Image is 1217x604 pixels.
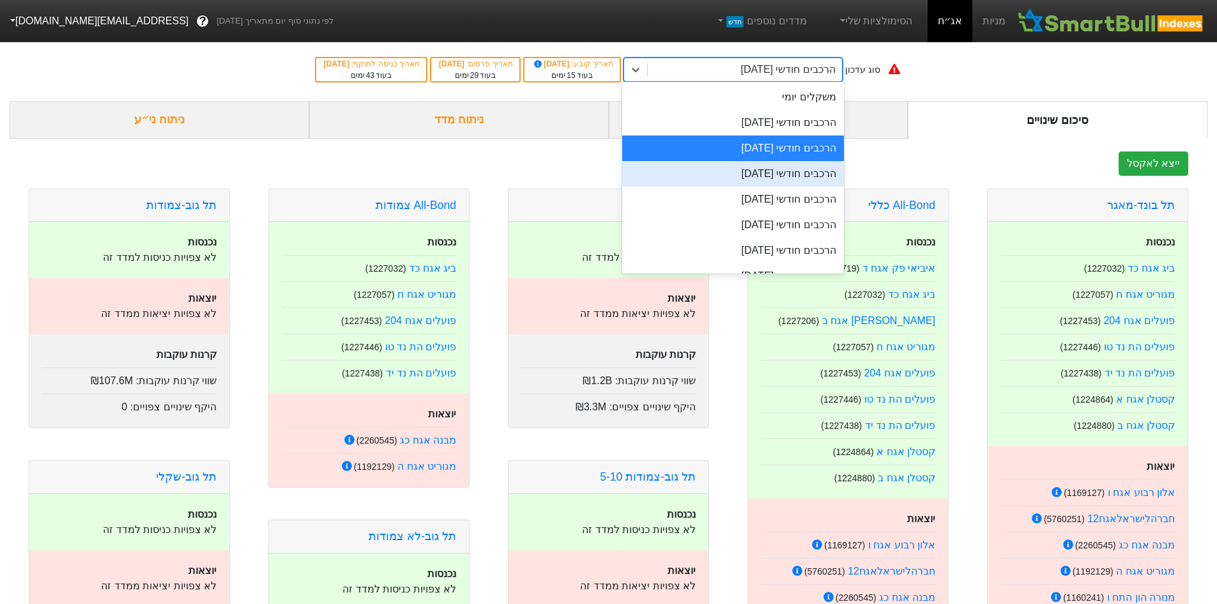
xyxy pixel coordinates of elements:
small: ( 5760251 ) [804,566,845,577]
p: לא צפויות כניסות למדד זה [42,250,217,265]
div: הרכבים חודשי [DATE] [622,187,844,212]
small: ( 1227206 ) [778,316,819,326]
span: 43 [366,71,374,80]
small: ( 1227453 ) [1060,316,1101,326]
div: משקלים יומי [622,84,844,110]
span: ₪1.2B [583,375,612,386]
small: ( 1227446 ) [820,394,861,405]
small: ( 1169127 ) [824,540,865,550]
div: ניתוח מדד [309,101,609,139]
p: לא צפויות כניסות למדד זה [282,582,456,597]
div: הרכבים חודשי [DATE] [741,62,836,77]
span: ? [199,13,206,30]
a: חברהלישראלאגח12 [1087,513,1175,524]
small: ( 1224864 ) [833,447,874,457]
p: לא צפויות יציאות ממדד זה [42,578,217,594]
div: ביקושים והיצעים צפויים [609,101,908,139]
small: ( 1227032 ) [365,263,406,274]
a: מגוריט אגח ח [397,289,456,300]
small: ( 1227057 ) [833,342,874,352]
small: ( 1227446 ) [1060,342,1101,352]
strong: יוצאות [428,408,456,419]
div: הרכבים חודשי [DATE] [622,263,844,289]
span: [DATE] [324,59,351,68]
a: מבנה אגח כג [879,592,935,603]
div: בעוד ימים [323,70,420,81]
small: ( 2260545 ) [356,435,397,445]
a: קסטלן אגח א [876,446,935,457]
a: פועלים הת נד יד [1105,368,1175,378]
strong: נכנסות [907,236,935,247]
span: ₪107.6M [91,375,133,386]
div: תאריך כניסה לתוקף : [323,58,420,70]
div: שווי קרנות עוקבות : [521,368,696,389]
a: [PERSON_NAME] אגח ב [822,315,936,326]
div: בעוד ימים [531,70,613,81]
strong: נכנסות [667,509,696,520]
a: קסטלן אגח ב [1117,420,1175,431]
small: ( 1169127 ) [1064,488,1105,498]
div: היקף שינויים צפויים : [42,394,217,415]
p: לא צפויות כניסות למדד זה [521,522,696,538]
div: בעוד ימים [438,70,513,81]
a: איביאי פק אגח ד [862,263,935,274]
small: ( 1227057 ) [354,290,395,300]
span: 0 [121,401,127,412]
a: ביג אגח כד [888,289,935,300]
div: שווי קרנות עוקבות : [42,368,217,389]
a: תל בונד-מאגר [1107,199,1175,212]
small: ( 5760251 ) [1044,514,1085,524]
div: סיכום שינויים [908,101,1207,139]
p: לא צפויות כניסות למדד זה [521,250,696,265]
a: אלון רבוע אגח ו [868,539,935,550]
a: פועלים אגח 204 [864,368,935,378]
small: ( 1224864 ) [1073,394,1114,405]
a: מבנה אגח כג [400,435,456,445]
small: ( 2260545 ) [1075,540,1116,550]
strong: נכנסות [427,236,456,247]
strong: יוצאות [668,293,696,304]
a: אלון רבוע אגח ו [1108,487,1175,498]
p: לא צפויות יציאות ממדד זה [521,306,696,321]
strong: נכנסות [188,236,217,247]
strong: יוצאות [907,513,935,524]
a: מגוריט אגח ה [397,461,456,472]
p: לא צפויות כניסות למדד זה [42,522,217,538]
a: פועלים הת נד טו [385,341,456,352]
a: מגוריט אגח ח [1116,289,1175,300]
div: הרכבים חודשי [DATE] [622,212,844,238]
a: מגוריט אגח ח [876,341,935,352]
a: תל גוב-לא צמודות [369,530,456,543]
a: מנורה הון התח ו [1107,592,1175,603]
small: ( 1192129 ) [354,461,395,472]
strong: נכנסות [1146,236,1175,247]
a: פועלים הת נד יד [865,420,935,431]
a: פועלים הת נד טו [1104,341,1175,352]
div: היקף שינויים צפויים : [521,394,696,415]
span: לפי נתוני סוף יום מתאריך [DATE] [217,15,333,27]
a: תל גוב-צמודות [146,199,217,212]
div: הרכבים חודשי [DATE] [622,161,844,187]
span: [DATE] [439,59,466,68]
span: חדש [726,16,744,27]
div: תאריך קובע : [531,58,613,70]
div: הרכבים חודשי [DATE] [622,238,844,263]
small: ( 1192129 ) [1073,566,1114,577]
strong: קרנות עוקבות [157,349,217,360]
a: חברהלישראלאגח12 [848,566,935,577]
small: ( 2260545 ) [836,592,876,603]
strong: יוצאות [188,293,217,304]
a: קסטלן אגח א [1116,394,1175,405]
div: הרכבים חודשי [DATE] [622,136,844,161]
strong: קרנות עוקבות [636,349,696,360]
small: ( 1227446 ) [341,342,382,352]
div: ניתוח ני״ע [10,101,309,139]
a: All-Bond כללי [868,199,935,212]
span: 15 [567,71,575,80]
a: All-Bond צמודות [376,199,456,212]
small: ( 1227057 ) [1073,290,1114,300]
small: ( 1160241 ) [1063,592,1104,603]
a: פועלים אגח 204 [1103,315,1175,326]
a: מבנה אגח כג [1119,539,1175,550]
button: ייצא לאקסל [1119,151,1188,176]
